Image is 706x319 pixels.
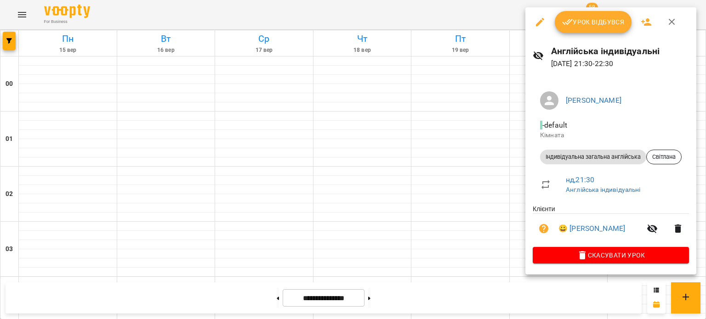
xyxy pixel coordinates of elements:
span: Індивідуальна загальна англійська [540,153,646,161]
p: [DATE] 21:30 - 22:30 [551,58,689,69]
span: Скасувати Урок [540,250,682,261]
span: Світлана [647,153,681,161]
p: Кімната [540,131,682,140]
a: Англійська індивідуальні [566,186,641,193]
span: - default [540,121,569,129]
a: 😀 [PERSON_NAME] [558,223,625,234]
div: Світлана [646,150,682,164]
button: Урок відбувся [555,11,632,33]
button: Візит ще не сплачено. Додати оплату? [533,218,555,240]
span: Урок відбувся [562,17,625,28]
button: Скасувати Урок [533,247,689,263]
ul: Клієнти [533,204,689,247]
a: [PERSON_NAME] [566,96,621,105]
a: нд , 21:30 [566,175,594,184]
h6: Англійська індивідуальні [551,44,689,58]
